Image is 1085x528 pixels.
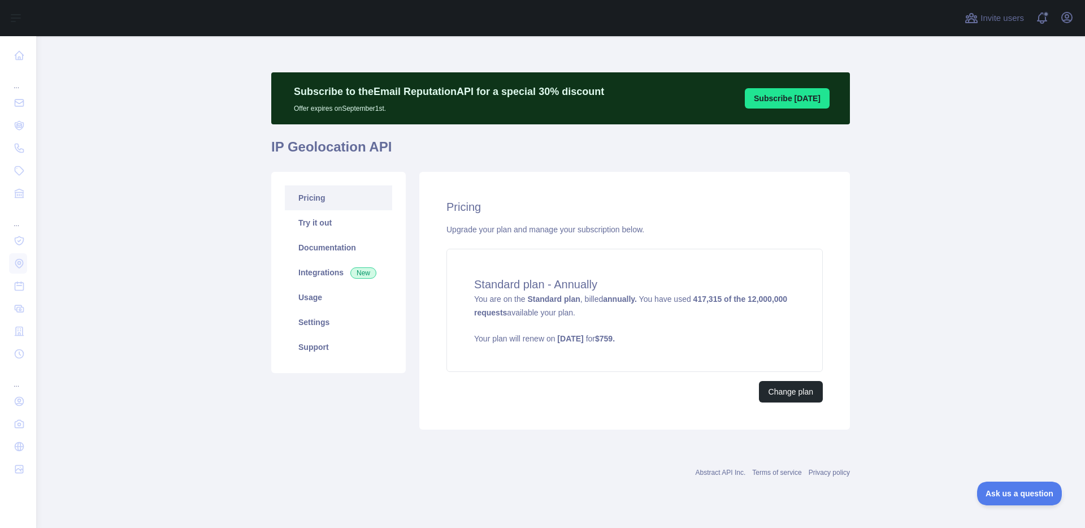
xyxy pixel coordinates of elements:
[696,469,746,477] a: Abstract API Inc.
[285,335,392,360] a: Support
[9,366,27,389] div: ...
[285,285,392,310] a: Usage
[809,469,850,477] a: Privacy policy
[595,334,615,343] strong: $ 759 .
[446,224,823,235] div: Upgrade your plan and manage your subscription below.
[9,206,27,228] div: ...
[759,381,823,403] button: Change plan
[474,295,795,344] span: You are on the , billed You have used available your plan.
[294,99,604,113] p: Offer expires on September 1st.
[294,84,604,99] p: Subscribe to the Email Reputation API for a special 30 % discount
[527,295,580,304] strong: Standard plan
[271,138,850,165] h1: IP Geolocation API
[962,9,1026,27] button: Invite users
[285,310,392,335] a: Settings
[977,482,1062,505] iframe: Toggle Customer Support
[285,235,392,260] a: Documentation
[350,267,376,279] span: New
[980,12,1024,25] span: Invite users
[474,276,795,292] h4: Standard plan - Annually
[285,260,392,285] a: Integrations New
[285,185,392,210] a: Pricing
[446,199,823,215] h2: Pricing
[9,68,27,90] div: ...
[603,295,637,304] strong: annually.
[285,210,392,235] a: Try it out
[557,334,583,343] strong: [DATE]
[752,469,801,477] a: Terms of service
[745,88,830,109] button: Subscribe [DATE]
[474,333,795,344] p: Your plan will renew on for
